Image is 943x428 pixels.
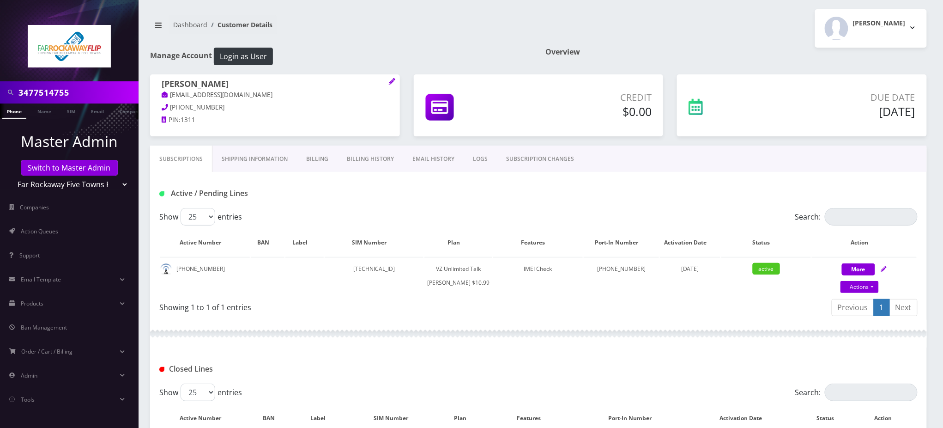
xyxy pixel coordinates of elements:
td: [PHONE_NUMBER] [160,257,250,294]
p: Due Date [769,91,915,104]
a: Billing History [338,146,403,172]
a: SIM [62,104,80,118]
th: Label: activate to sort column ascending [285,229,323,256]
select: Showentries [181,384,215,401]
th: Status: activate to sort column ascending [721,229,811,256]
button: Login as User [214,48,273,65]
h1: Overview [545,48,927,56]
th: Plan: activate to sort column ascending [424,229,492,256]
button: More [842,263,875,275]
h1: Closed Lines [159,365,403,373]
a: 1 [874,299,890,316]
th: Action: activate to sort column ascending [812,229,917,256]
td: [PHONE_NUMBER] [584,257,659,294]
span: Support [19,251,40,259]
div: IMEI Check [493,262,583,276]
a: Next [889,299,918,316]
span: Email Template [21,275,61,283]
a: Company [115,104,146,118]
select: Showentries [181,208,215,226]
a: Shipping Information [212,146,297,172]
span: active [753,263,780,275]
a: EMAIL HISTORY [403,146,464,172]
img: Far Rockaway Five Towns Flip [28,25,111,67]
div: Showing 1 to 1 of 1 entries [159,298,532,313]
input: Search: [825,384,918,401]
span: [DATE] [681,265,699,273]
th: SIM Number: activate to sort column ascending [325,229,424,256]
h5: [DATE] [769,104,915,118]
h2: [PERSON_NAME] [853,19,906,27]
a: Login as User [212,50,273,61]
span: [PHONE_NUMBER] [170,103,225,111]
span: 1311 [181,116,195,124]
a: Name [33,104,56,118]
li: Customer Details [207,20,272,30]
th: BAN: activate to sort column ascending [251,229,284,256]
label: Show entries [159,208,242,226]
th: Active Number: activate to sort column ascending [160,229,250,256]
th: Features: activate to sort column ascending [493,229,583,256]
a: Previous [832,299,874,316]
a: Subscriptions [150,146,212,172]
a: Phone [2,104,26,119]
h5: $0.00 [526,104,652,118]
a: SUBSCRIPTION CHANGES [497,146,583,172]
td: VZ Unlimited Talk [PERSON_NAME] $10.99 [424,257,492,294]
input: Search in Company [18,84,136,101]
label: Search: [795,208,918,226]
span: Tools [21,396,35,404]
th: Activation Date: activate to sort column ascending [660,229,720,256]
nav: breadcrumb [150,15,532,42]
input: Search: [825,208,918,226]
a: LOGS [464,146,497,172]
h1: Active / Pending Lines [159,189,403,198]
a: Switch to Master Admin [21,160,118,176]
span: Products [21,300,43,307]
a: PIN: [162,116,181,125]
span: Ban Management [21,324,67,331]
button: [PERSON_NAME] [815,9,927,48]
span: Order / Cart / Billing [22,348,73,355]
p: Credit [526,91,652,104]
img: Active / Pending Lines [159,191,164,196]
td: [TECHNICAL_ID] [325,257,424,294]
h1: Manage Account [150,48,532,65]
a: Billing [297,146,338,172]
th: Port-In Number: activate to sort column ascending [584,229,659,256]
label: Search: [795,384,918,401]
a: Actions [840,281,879,293]
a: [EMAIL_ADDRESS][DOMAIN_NAME] [162,91,273,100]
span: Action Queues [21,227,58,235]
label: Show entries [159,384,242,401]
img: Closed Lines [159,367,164,372]
a: Dashboard [173,20,207,29]
a: Email [86,104,109,118]
img: default.png [160,263,172,275]
h1: [PERSON_NAME] [162,79,388,90]
span: Admin [21,372,37,379]
span: Companies [20,203,49,211]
